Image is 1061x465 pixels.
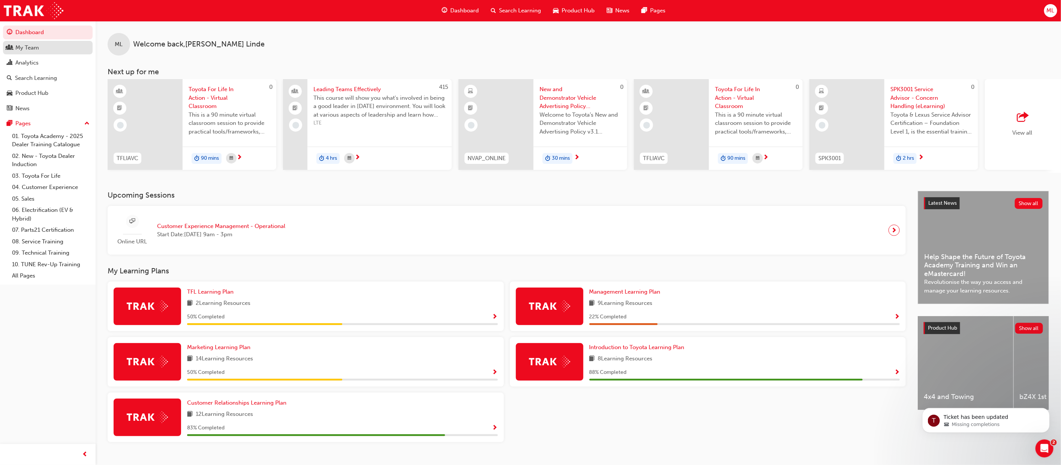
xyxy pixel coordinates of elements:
[15,74,57,82] div: Search Learning
[313,119,446,127] span: LTE
[127,356,168,367] img: Trak
[7,105,12,112] span: news-icon
[1036,439,1054,457] iframe: Intercom live chat
[196,299,250,308] span: 2 Learning Resources
[187,288,237,296] a: TFL Learning Plan
[819,103,824,113] span: booktick-icon
[598,299,653,308] span: 9 Learning Resources
[293,103,298,113] span: booktick-icon
[601,3,636,18] a: news-iconNews
[326,154,337,163] span: 4 hrs
[187,313,225,321] span: 50 % Completed
[15,104,30,113] div: News
[82,450,88,459] span: prev-icon
[492,312,498,322] button: Show Progress
[715,111,797,136] span: This is a 90 minute virtual classroom session to provide practical tools/frameworks, behaviours a...
[928,325,957,331] span: Product Hub
[7,45,12,51] span: people-icon
[127,411,168,423] img: Trak
[796,84,799,90] span: 0
[84,119,90,129] span: up-icon
[114,212,900,249] a: Online URLCustomer Experience Management - OperationalStart Date:[DATE] 9am - 3pm
[539,85,621,111] span: New and Demonstrator Vehicle Advertising Policy (NVAP) – eLearning
[196,410,253,419] span: 12 Learning Resources
[96,67,1061,76] h3: Next up for me
[9,236,93,247] a: 08. Service Training
[1015,198,1043,209] button: Show all
[114,237,151,246] span: Online URL
[3,24,93,117] button: DashboardMy TeamAnalyticsSearch LearningProduct HubNews
[201,154,219,163] span: 90 mins
[15,43,39,52] div: My Team
[1013,129,1033,136] span: View all
[620,84,623,90] span: 0
[157,230,285,239] span: Start Date: [DATE] 9am - 3pm
[598,354,653,364] span: 8 Learning Resources
[809,79,978,170] a: 0SPK3001SPK3001 Service Advisor - Concern Handling (eLearning)Toyota & Lexus Service Advisor Cert...
[918,191,1049,304] a: Latest NewsShow allHelp Shape the Future of Toyota Academy Training and Win an eMastercard!Revolu...
[194,154,199,163] span: duration-icon
[187,399,286,406] span: Customer Relationships Learning Plan
[7,29,12,36] span: guage-icon
[715,85,797,111] span: Toyota For Life In Action - Virtual Classroom
[890,85,972,111] span: SPK3001 Service Advisor - Concern Handling (eLearning)
[491,6,496,15] span: search-icon
[313,94,446,119] span: This course will show you what's involved in being a good leader in [DATE] environment. You will ...
[589,343,688,352] a: Introduction to Toyota Learning Plan
[468,154,506,163] span: NVAP_ONLINE
[3,56,93,70] a: Analytics
[492,369,498,376] span: Show Progress
[117,87,123,96] span: learningResourceType_INSTRUCTOR_LED-icon
[903,154,914,163] span: 2 hrs
[237,154,242,161] span: next-icon
[187,354,193,364] span: book-icon
[348,154,351,163] span: calendar-icon
[492,368,498,377] button: Show Progress
[187,343,253,352] a: Marketing Learning Plan
[492,423,498,433] button: Show Progress
[459,79,627,170] a: 0NVAP_ONLINENew and Demonstrator Vehicle Advertising Policy (NVAP) – eLearningWelcome to Toyota’s...
[4,2,63,19] img: Trak
[127,300,168,312] img: Trak
[928,200,957,206] span: Latest News
[529,300,570,312] img: Trak
[634,79,803,170] a: 0TFLIAVCToyota For Life In Action - Virtual ClassroomThis is a 90 minute virtual classroom sessio...
[189,111,270,136] span: This is a 90 minute virtual classroom session to provide practical tools/frameworks, behaviours a...
[918,154,924,161] span: next-icon
[894,314,900,321] span: Show Progress
[3,117,93,130] button: Pages
[9,270,93,282] a: All Pages
[292,122,299,129] span: learningRecordVerb_NONE-icon
[3,25,93,39] a: Dashboard
[319,154,324,163] span: duration-icon
[187,399,289,407] a: Customer Relationships Learning Plan
[468,87,474,96] span: learningResourceType_ELEARNING-icon
[117,103,123,113] span: booktick-icon
[187,424,225,432] span: 83 % Completed
[7,60,12,66] span: chart-icon
[9,224,93,236] a: 07. Parts21 Certification
[643,122,650,129] span: learningRecordVerb_NONE-icon
[189,85,270,111] span: Toyota For Life In Action - Virtual Classroom
[15,58,39,67] div: Analytics
[187,299,193,308] span: book-icon
[589,344,685,351] span: Introduction to Toyota Learning Plan
[9,247,93,259] a: 09. Technical Training
[589,299,595,308] span: book-icon
[187,344,250,351] span: Marketing Learning Plan
[896,154,901,163] span: duration-icon
[642,6,647,15] span: pages-icon
[890,111,972,136] span: Toyota & Lexus Service Advisor Certification – Foundation Level 1, is the essential training cour...
[819,87,824,96] span: learningResourceType_ELEARNING-icon
[15,119,31,128] div: Pages
[553,6,559,15] span: car-icon
[9,181,93,193] a: 04. Customer Experience
[108,267,906,275] h3: My Learning Plans
[468,103,474,113] span: booktick-icon
[108,79,276,170] a: 0TFLIAVCToyota For Life In Action - Virtual ClassroomThis is a 90 minute virtual classroom sessio...
[117,122,124,129] span: learningRecordVerb_NONE-icon
[643,154,665,163] span: TFLIAVC
[117,154,138,163] span: TFLIAVC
